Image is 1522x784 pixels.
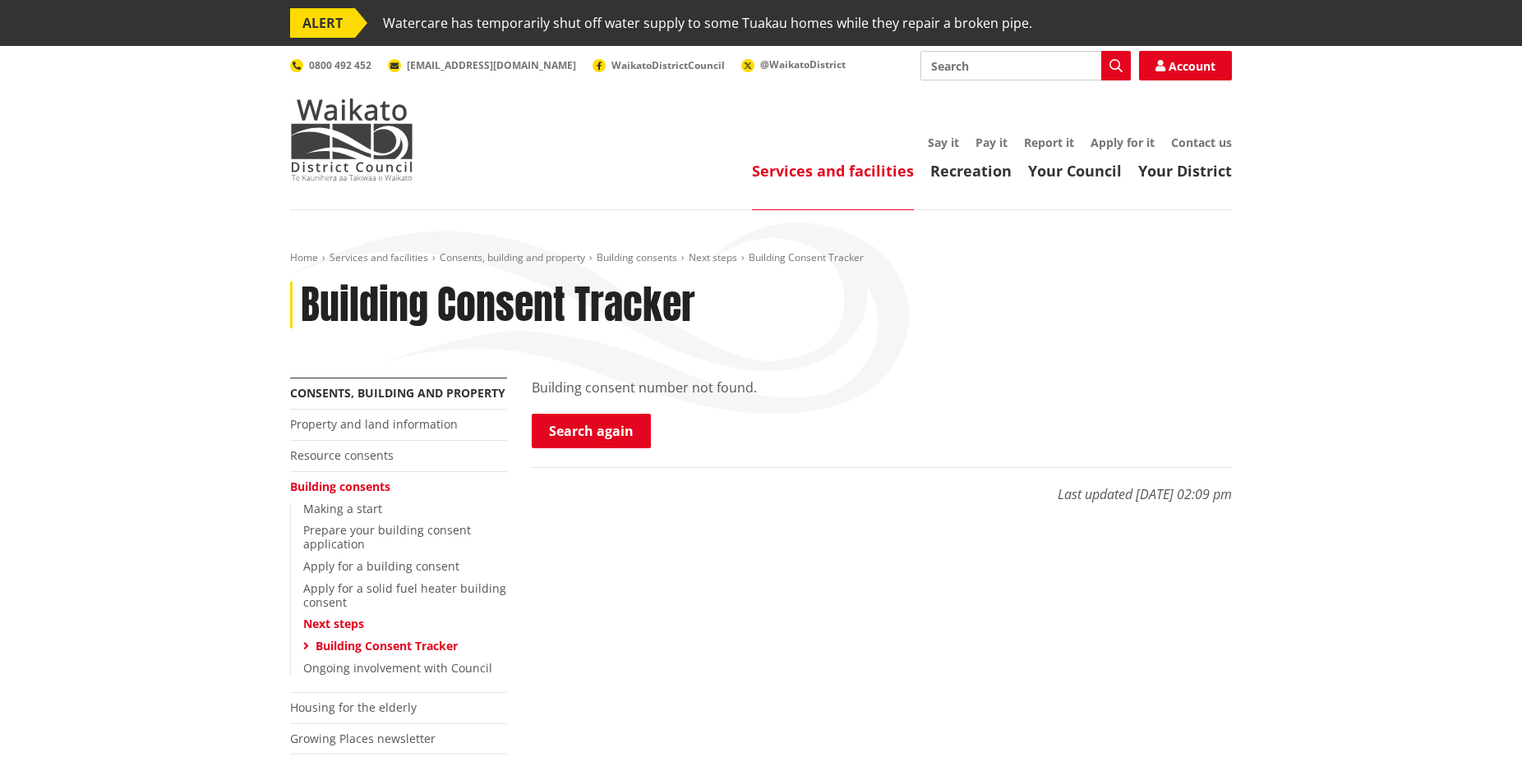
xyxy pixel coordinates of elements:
[532,378,1232,397] p: Building consent number not found.
[290,8,355,38] span: ALERT
[303,580,506,610] a: Apply for a solid fuel heater building consent​
[330,250,428,264] a: Services and facilities
[760,57,846,71] span: @WaikatoDistrict
[383,8,1032,38] span: Watercare has temporarily shut off water supply to some Tuakau homes while they repair a broken p...
[597,250,677,264] a: Building consents
[388,58,576,72] a: [EMAIL_ADDRESS][DOMAIN_NAME]
[749,250,864,264] span: Building Consent Tracker
[593,58,725,72] a: WaikatoDistrictCouncil
[290,447,394,463] a: Resource consents
[930,161,1012,181] a: Recreation
[532,467,1232,504] p: Last updated [DATE] 02:09 pm
[303,522,471,552] a: Prepare your building consent application
[290,731,436,746] a: Growing Places newsletter
[1091,135,1155,150] a: Apply for it
[316,638,458,653] a: Building Consent Tracker
[440,250,585,264] a: Consents, building and property
[689,250,737,264] a: Next steps
[290,385,505,401] a: Consents, building and property
[303,501,382,516] a: Making a start
[1024,135,1074,150] a: Report it
[975,135,1008,150] a: Pay it
[1139,51,1232,80] a: Account
[920,51,1131,80] input: Search input
[407,58,576,72] span: [EMAIL_ADDRESS][DOMAIN_NAME]
[290,250,318,264] a: Home
[1028,161,1122,181] a: Your Council
[1171,135,1232,150] a: Contact us
[290,699,417,715] a: Housing for the elderly
[611,58,725,72] span: WaikatoDistrictCouncil
[303,660,492,676] a: Ongoing involvement with Council
[309,58,371,72] span: 0800 492 452
[290,58,371,72] a: 0800 492 452
[303,616,364,631] a: Next steps
[303,558,459,574] a: Apply for a building consent
[741,57,846,71] a: @WaikatoDistrict
[301,282,695,329] h1: Building Consent Tracker
[532,414,651,448] a: Search again
[290,479,390,494] a: Building consents
[290,251,1232,265] nav: breadcrumb
[928,135,959,150] a: Say it
[290,416,458,432] a: Property and land information
[290,99,413,181] img: Waikato District Council - Te Kaunihera aa Takiwaa o Waikato
[752,161,914,181] a: Services and facilities
[1138,161,1232,181] a: Your District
